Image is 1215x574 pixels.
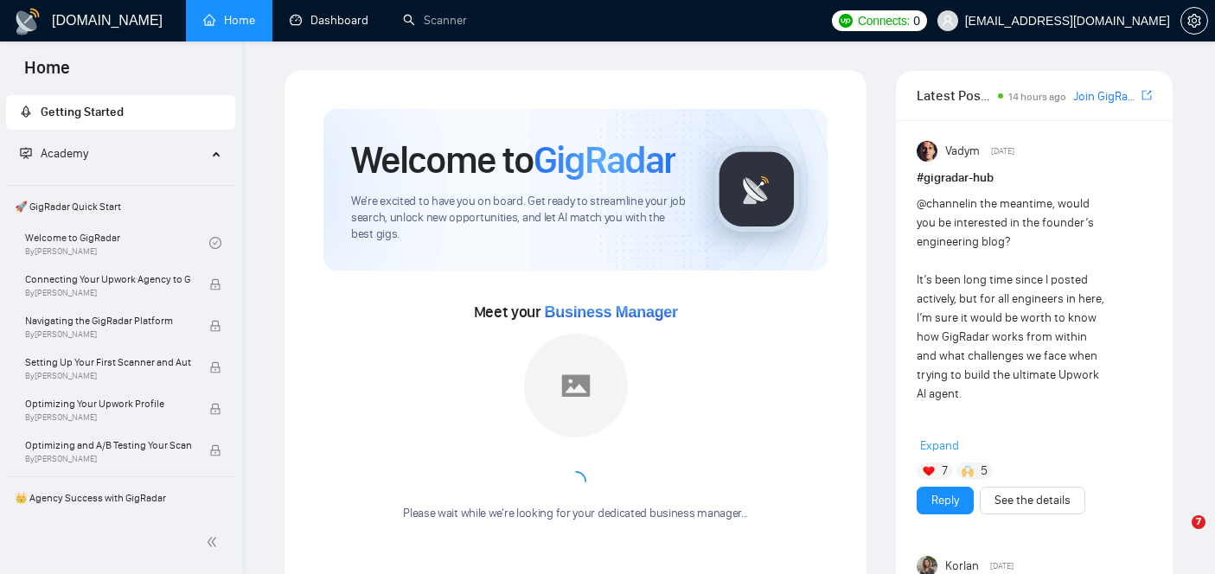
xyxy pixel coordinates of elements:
span: export [1141,88,1152,102]
span: Meet your [474,303,678,322]
span: lock [209,361,221,373]
span: check-circle [209,237,221,249]
span: Connecting Your Upwork Agency to GigRadar [25,271,191,288]
span: [DATE] [990,558,1014,574]
h1: # gigradar-hub [917,169,1152,188]
span: Optimizing and A/B Testing Your Scanner for Better Results [25,437,191,454]
span: By [PERSON_NAME] [25,288,191,298]
span: lock [209,444,221,456]
a: Join GigRadar Slack Community [1073,87,1138,106]
img: gigradar-logo.png [713,146,800,233]
span: [DATE] [991,143,1014,159]
span: lock [209,403,221,415]
span: lock [209,278,221,290]
span: Connects: [858,11,910,30]
span: By [PERSON_NAME] [25,371,191,381]
span: 🚀 GigRadar Quick Start [8,189,233,224]
span: 5 [981,462,988,480]
a: Reply [931,491,959,510]
span: Expand [920,438,959,453]
span: 14 hours ago [1008,91,1066,103]
a: export [1141,87,1152,104]
span: Business Manager [545,303,678,321]
div: Please wait while we're looking for your dedicated business manager... [393,506,758,522]
li: Getting Started [6,95,235,130]
img: upwork-logo.png [839,14,853,28]
img: logo [14,8,42,35]
span: Academy [20,146,88,161]
span: By [PERSON_NAME] [25,329,191,340]
span: Vadym [945,142,980,161]
span: Academy [41,146,88,161]
button: Reply [917,487,974,514]
span: setting [1181,14,1207,28]
a: searchScanner [403,13,467,28]
span: Getting Started [41,105,124,119]
span: fund-projection-screen [20,147,32,159]
a: setting [1180,14,1208,28]
span: 7 [1192,515,1205,529]
span: double-left [206,533,223,551]
span: We're excited to have you on board. Get ready to streamline your job search, unlock new opportuni... [351,194,686,243]
button: See the details [980,487,1085,514]
a: dashboardDashboard [290,13,368,28]
span: loading [561,468,590,496]
button: setting [1180,7,1208,35]
img: placeholder.png [524,334,628,437]
span: @channel [917,196,968,211]
span: By [PERSON_NAME] [25,454,191,464]
span: Home [10,55,84,92]
span: rocket [20,105,32,118]
span: 7 [942,462,948,480]
img: Vadym [917,141,937,162]
span: Latest Posts from the GigRadar Community [917,85,993,106]
span: Setting Up Your First Scanner and Auto-Bidder [25,354,191,371]
a: homeHome [203,13,255,28]
span: GigRadar [534,137,675,183]
span: 👑 Agency Success with GigRadar [8,481,233,515]
span: user [942,15,954,27]
a: See the details [994,491,1071,510]
span: Optimizing Your Upwork Profile [25,395,191,412]
h1: Welcome to [351,137,675,183]
img: ❤️ [923,465,935,477]
span: 0 [913,11,920,30]
span: lock [209,320,221,332]
span: Navigating the GigRadar Platform [25,312,191,329]
a: Welcome to GigRadarBy[PERSON_NAME] [25,224,209,262]
span: By [PERSON_NAME] [25,412,191,423]
img: 🙌 [962,465,974,477]
iframe: Intercom live chat [1156,515,1198,557]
